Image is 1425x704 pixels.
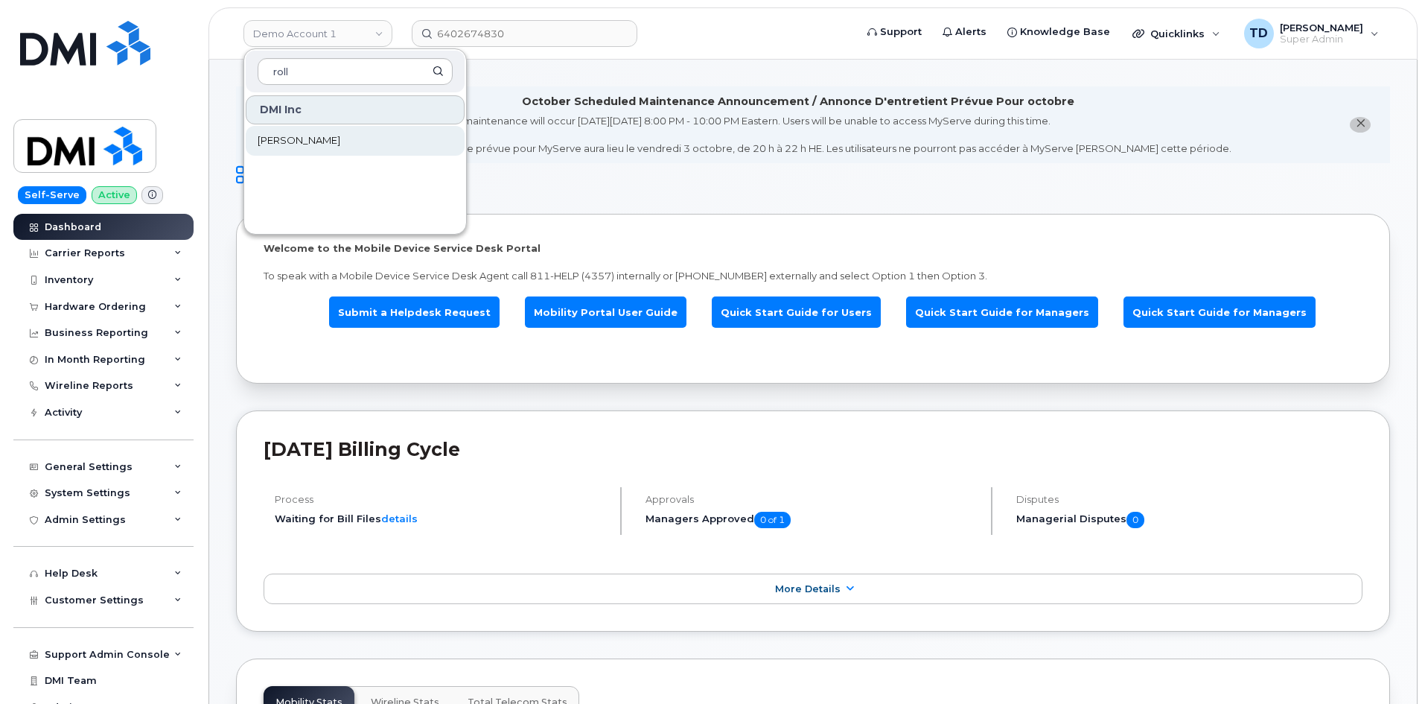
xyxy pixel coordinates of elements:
h5: Managerial Disputes [1016,512,1362,528]
div: October Scheduled Maintenance Announcement / Annonce D'entretient Prévue Pour octobre [522,94,1074,110]
h4: Process [275,494,608,505]
a: Quick Start Guide for Users [712,296,881,329]
span: More Details [775,583,841,594]
button: close notification [1350,117,1371,133]
h5: Managers Approved [645,512,978,528]
p: To speak with a Mobile Device Service Desk Agent call 811-HELP (4357) internally or [PHONE_NUMBER... [264,269,1362,283]
a: Submit a Helpdesk Request [329,296,500,329]
h2: [DATE] Billing Cycle [264,438,1362,460]
li: Waiting for Bill Files [275,512,608,526]
div: DMI Inc [246,95,465,124]
span: 0 of 1 [754,512,791,528]
span: [PERSON_NAME] [258,133,340,148]
div: MyServe scheduled maintenance will occur [DATE][DATE] 8:00 PM - 10:00 PM Eastern. Users will be u... [364,114,1231,156]
span: 0 [1126,512,1144,528]
a: [PERSON_NAME] [246,126,465,156]
h4: Approvals [645,494,978,505]
a: Quick Start Guide for Managers [1123,296,1316,329]
a: Mobility Portal User Guide [525,296,686,329]
input: Search [258,58,453,85]
a: details [381,513,418,524]
p: Welcome to the Mobile Device Service Desk Portal [264,241,1362,256]
a: Quick Start Guide for Managers [906,296,1098,329]
h4: Disputes [1016,494,1362,505]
